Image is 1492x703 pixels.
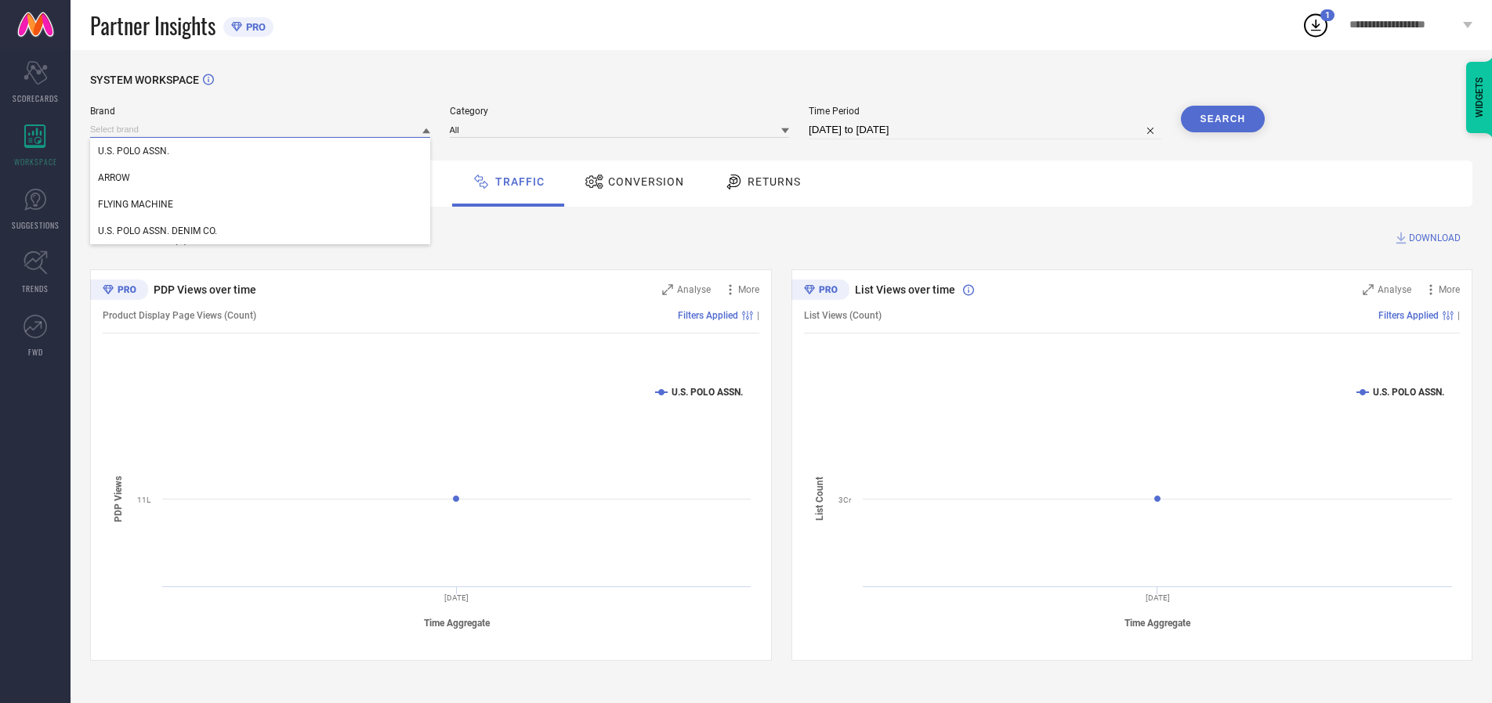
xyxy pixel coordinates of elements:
[804,310,882,321] span: List Views (Count)
[154,283,256,296] span: PDP Views over time
[424,618,491,629] tspan: Time Aggregate
[677,284,711,295] span: Analyse
[1363,284,1374,295] svg: Zoom
[14,156,57,168] span: WORKSPACE
[1325,10,1330,20] span: 1
[22,283,49,294] span: TRENDS
[90,218,430,244] div: U.S. POLO ASSN. DENIM CO.
[738,284,759,295] span: More
[98,146,169,157] span: U.S. POLO ASSN.
[90,106,430,117] span: Brand
[13,92,59,104] span: SCORECARDS
[90,279,148,303] div: Premium
[90,9,215,41] span: Partner Insights
[242,21,266,33] span: PRO
[662,284,673,295] svg: Zoom
[98,172,130,183] span: ARROW
[1302,11,1330,39] div: Open download list
[748,175,801,188] span: Returns
[1378,284,1411,295] span: Analyse
[1439,284,1460,295] span: More
[450,106,790,117] span: Category
[90,74,199,86] span: SYSTEM WORKSPACE
[103,310,256,321] span: Product Display Page Views (Count)
[1181,106,1266,132] button: Search
[672,387,743,398] text: U.S. POLO ASSN.
[1409,230,1461,246] span: DOWNLOAD
[12,219,60,231] span: SUGGESTIONS
[757,310,759,321] span: |
[838,496,852,504] text: 3Cr
[98,225,217,236] span: U.S. POLO ASSN. DENIM CO.
[113,475,124,521] tspan: PDP Views
[791,279,849,303] div: Premium
[809,106,1161,117] span: Time Period
[814,477,825,521] tspan: List Count
[608,175,684,188] span: Conversion
[444,593,469,602] text: [DATE]
[1145,593,1169,602] text: [DATE]
[28,346,43,358] span: FWD
[90,138,430,164] div: U.S. POLO ASSN.
[90,121,430,138] input: Select brand
[90,191,430,218] div: FLYING MACHINE
[90,164,430,191] div: ARROW
[1373,387,1444,398] text: U.S. POLO ASSN.
[1458,310,1460,321] span: |
[809,121,1161,139] input: Select time period
[1124,618,1191,629] tspan: Time Aggregate
[137,496,151,504] text: 11L
[495,175,545,188] span: Traffic
[98,199,173,210] span: FLYING MACHINE
[855,283,955,296] span: List Views over time
[678,310,738,321] span: Filters Applied
[1378,310,1439,321] span: Filters Applied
